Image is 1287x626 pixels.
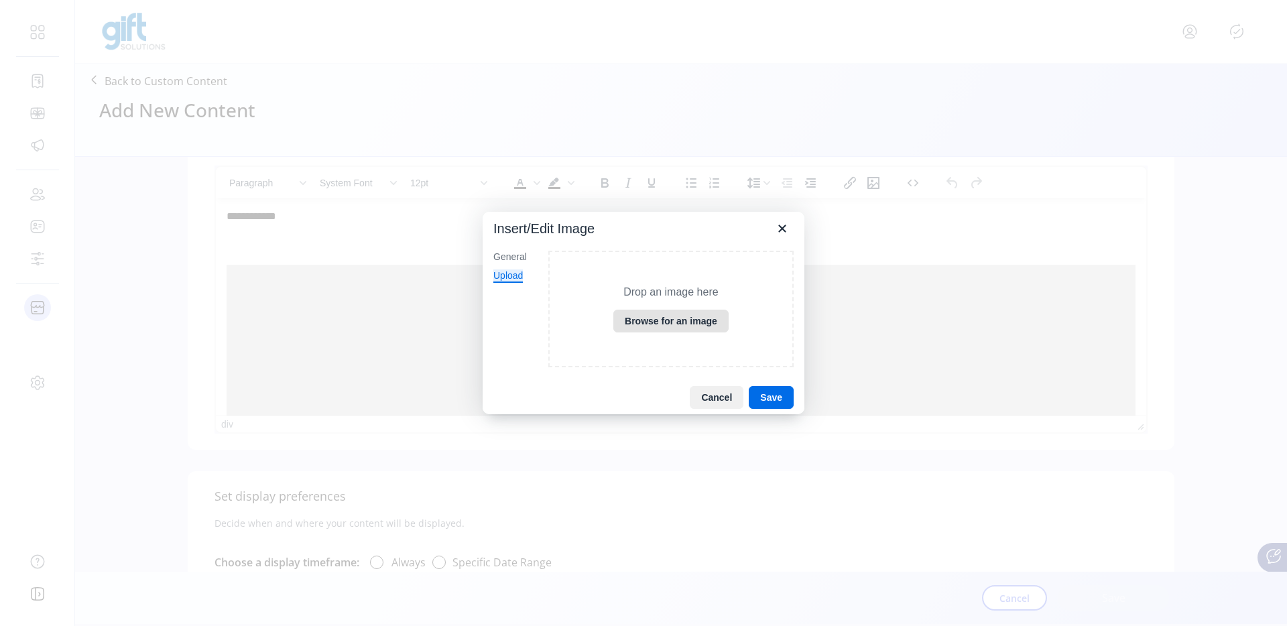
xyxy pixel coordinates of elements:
[690,386,743,409] button: Cancel
[613,310,729,332] button: Browse for an image
[493,251,527,264] div: General
[493,220,595,237] div: Insert/Edit Image
[771,217,794,240] button: Close
[749,386,794,409] button: Save
[623,286,718,300] p: Drop an image here
[11,11,920,262] body: Rich Text Area. Press ALT-0 for help.
[493,269,523,283] div: Upload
